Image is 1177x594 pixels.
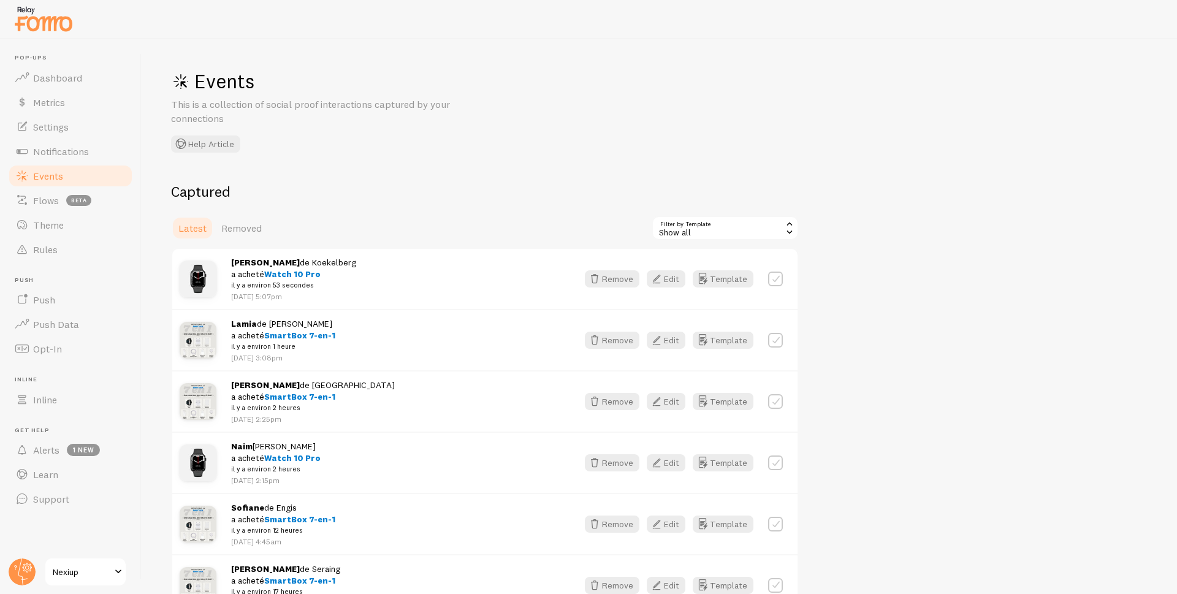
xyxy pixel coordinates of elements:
span: Push [33,294,55,306]
a: Edit [647,270,693,287]
small: il y a environ 12 heures [231,525,335,536]
a: Theme [7,213,134,237]
a: Nexiup [44,557,127,587]
img: BoxIphone_Prod_09_small.jpg [180,322,216,359]
a: Edit [647,454,693,471]
p: [DATE] 2:25pm [231,414,395,424]
span: Theme [33,219,64,231]
a: Notifications [7,139,134,164]
p: [DATE] 2:15pm [231,475,321,485]
a: Latest [171,216,214,240]
a: Edit [647,516,693,533]
span: Notifications [33,145,89,158]
span: Inline [33,394,57,406]
img: Montre_13_small.jpg [180,444,216,481]
p: [DATE] 3:08pm [231,352,335,363]
span: de Engis a acheté [231,502,335,536]
span: SmartBox 7-en-1 [264,330,335,341]
button: Edit [647,332,685,349]
h1: Events [171,69,539,94]
p: [DATE] 5:07pm [231,291,356,302]
button: Template [693,393,753,410]
button: Remove [585,516,639,533]
span: Pop-ups [15,54,134,62]
p: This is a collection of social proof interactions captured by your connections [171,97,465,126]
img: Montre_13_small.jpg [180,261,216,297]
a: Edit [647,393,693,410]
span: Opt-In [33,343,62,355]
a: Flows beta [7,188,134,213]
span: Rules [33,243,58,256]
span: de Koekelberg a acheté [231,257,356,291]
strong: Lamia [231,318,257,329]
button: Template [693,270,753,287]
span: Watch 10 Pro [264,268,321,280]
button: Template [693,454,753,471]
a: Removed [214,216,269,240]
a: Settings [7,115,134,139]
strong: [PERSON_NAME] [231,563,300,574]
span: de [GEOGRAPHIC_DATA] a acheté [231,379,395,414]
small: il y a environ 53 secondes [231,280,356,291]
img: BoxIphone_Prod_09_small.jpg [180,506,216,543]
strong: Sofiane [231,502,264,513]
a: Edit [647,577,693,594]
span: Inline [15,376,134,384]
a: Learn [7,462,134,487]
span: Push Data [33,318,79,330]
span: Nexiup [53,565,111,579]
img: BoxIphone_Prod_09_small.jpg [180,383,216,420]
button: Remove [585,577,639,594]
small: il y a environ 1 heure [231,341,335,352]
a: Inline [7,387,134,412]
a: Metrics [7,90,134,115]
span: Events [33,170,63,182]
span: Dashboard [33,72,82,84]
div: Show all [652,216,799,240]
a: Push [7,287,134,312]
button: Remove [585,332,639,349]
span: de [PERSON_NAME] a acheté [231,318,335,352]
span: SmartBox 7-en-1 [264,575,335,586]
button: Template [693,577,753,594]
button: Edit [647,454,685,471]
span: beta [66,195,91,206]
a: Rules [7,237,134,262]
strong: Naim [231,441,253,452]
button: Remove [585,393,639,410]
button: Edit [647,516,685,533]
button: Remove [585,270,639,287]
span: Support [33,493,69,505]
a: Alerts 1 new [7,438,134,462]
button: Template [693,332,753,349]
img: fomo-relay-logo-orange.svg [13,3,74,34]
span: Learn [33,468,58,481]
span: Latest [178,222,207,234]
span: Flows [33,194,59,207]
button: Remove [585,454,639,471]
button: Edit [647,577,685,594]
span: Watch 10 Pro [264,452,321,463]
button: Template [693,516,753,533]
button: Edit [647,393,685,410]
span: 1 new [67,444,100,456]
span: Get Help [15,427,134,435]
strong: [PERSON_NAME] [231,257,300,268]
a: Dashboard [7,66,134,90]
small: il y a environ 2 heures [231,402,395,413]
small: il y a environ 2 heures [231,463,321,474]
span: SmartBox 7-en-1 [264,514,335,525]
a: Events [7,164,134,188]
button: Edit [647,270,685,287]
a: Opt-In [7,337,134,361]
strong: [PERSON_NAME] [231,379,300,390]
span: Alerts [33,444,59,456]
span: [PERSON_NAME] a acheté [231,441,321,475]
span: Settings [33,121,69,133]
a: Support [7,487,134,511]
